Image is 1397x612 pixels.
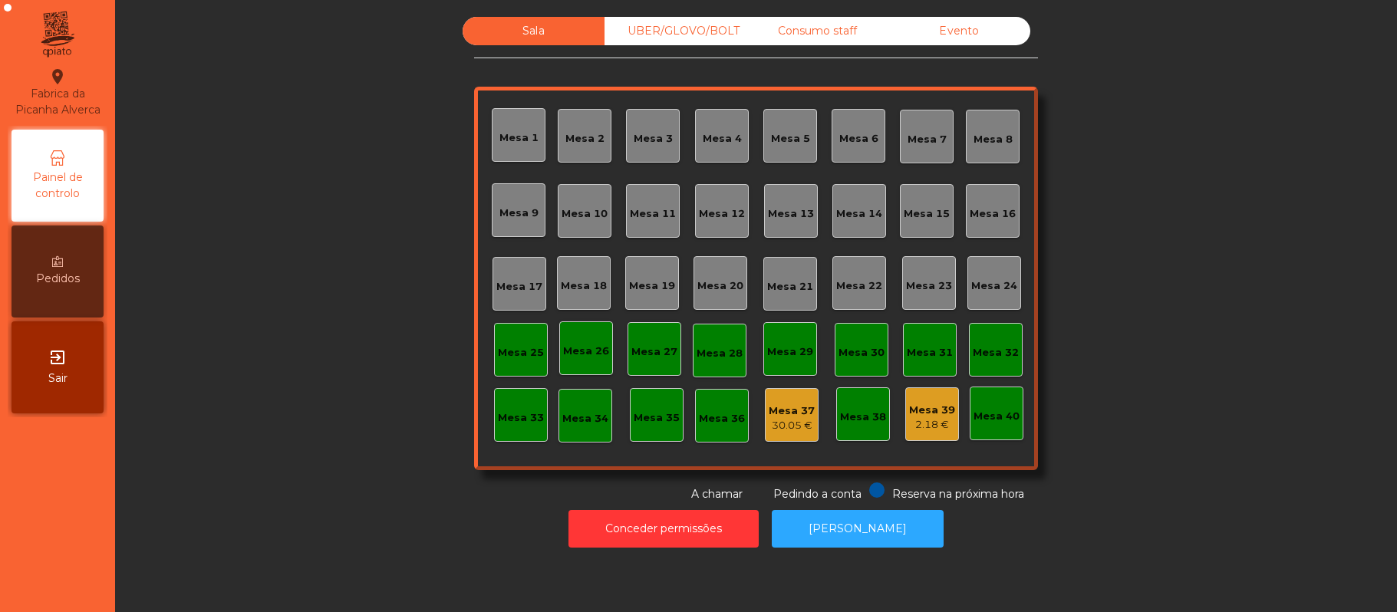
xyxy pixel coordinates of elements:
[904,206,950,222] div: Mesa 15
[970,206,1016,222] div: Mesa 16
[630,206,676,222] div: Mesa 11
[906,278,952,294] div: Mesa 23
[498,345,544,360] div: Mesa 25
[973,345,1019,360] div: Mesa 32
[767,279,813,294] div: Mesa 21
[605,17,746,45] div: UBER/GLOVO/BOLT
[836,278,882,294] div: Mesa 22
[839,131,878,146] div: Mesa 6
[697,278,743,294] div: Mesa 20
[15,169,100,202] span: Painel de controlo
[908,132,947,147] div: Mesa 7
[48,348,67,367] i: exit_to_app
[703,131,742,146] div: Mesa 4
[48,67,67,86] i: location_on
[499,206,539,221] div: Mesa 9
[772,510,944,548] button: [PERSON_NAME]
[565,131,605,146] div: Mesa 2
[634,131,673,146] div: Mesa 3
[699,206,745,222] div: Mesa 12
[691,487,743,501] span: A chamar
[499,130,539,146] div: Mesa 1
[971,278,1017,294] div: Mesa 24
[836,206,882,222] div: Mesa 14
[771,131,810,146] div: Mesa 5
[839,345,885,360] div: Mesa 30
[767,344,813,360] div: Mesa 29
[892,487,1024,501] span: Reserva na próxima hora
[768,206,814,222] div: Mesa 13
[909,403,955,418] div: Mesa 39
[907,345,953,360] div: Mesa 31
[36,271,80,287] span: Pedidos
[563,344,609,359] div: Mesa 26
[562,206,608,222] div: Mesa 10
[974,409,1020,424] div: Mesa 40
[634,410,680,426] div: Mesa 35
[888,17,1030,45] div: Evento
[974,132,1013,147] div: Mesa 8
[568,510,759,548] button: Conceder permissões
[773,487,862,501] span: Pedindo a conta
[697,346,743,361] div: Mesa 28
[769,403,815,419] div: Mesa 37
[48,370,68,387] span: Sair
[631,344,677,360] div: Mesa 27
[12,67,103,118] div: Fabrica da Picanha Alverca
[561,278,607,294] div: Mesa 18
[496,279,542,294] div: Mesa 17
[840,410,886,425] div: Mesa 38
[38,8,76,61] img: qpiato
[699,411,745,426] div: Mesa 36
[498,410,544,426] div: Mesa 33
[629,278,675,294] div: Mesa 19
[769,418,815,433] div: 30.05 €
[909,417,955,433] div: 2.18 €
[746,17,888,45] div: Consumo staff
[463,17,605,45] div: Sala
[562,411,608,426] div: Mesa 34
